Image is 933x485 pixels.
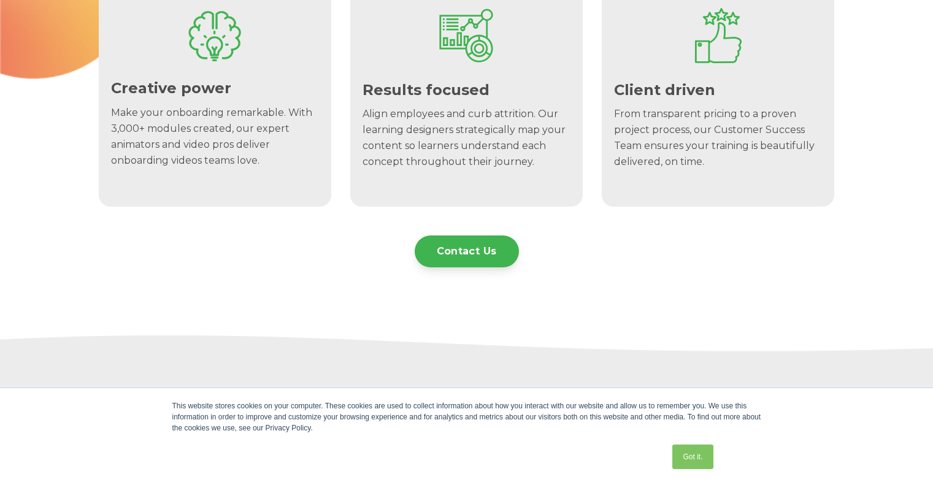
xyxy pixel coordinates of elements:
[614,108,815,167] span: From transparent pricing to a proven project process, our Customer Success Team ensures your trai...
[172,400,761,433] div: This website stores cookies on your computer. These cookies are used to collect information about...
[111,107,312,166] span: Make your onboarding remarkable. With 3,000+ modules created, our expert animators and video pros...
[111,79,231,97] span: Creative power
[614,81,715,99] span: Client driven
[415,235,519,267] a: Contact Us
[672,445,713,469] a: Got it.
[363,108,566,167] span: Align employees and curb attrition. Our learning designers strategically map your content so lear...
[187,9,242,61] img: CreativeIcon
[691,8,746,63] img: review
[439,8,494,63] img: dashboard
[363,81,490,99] span: Results focused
